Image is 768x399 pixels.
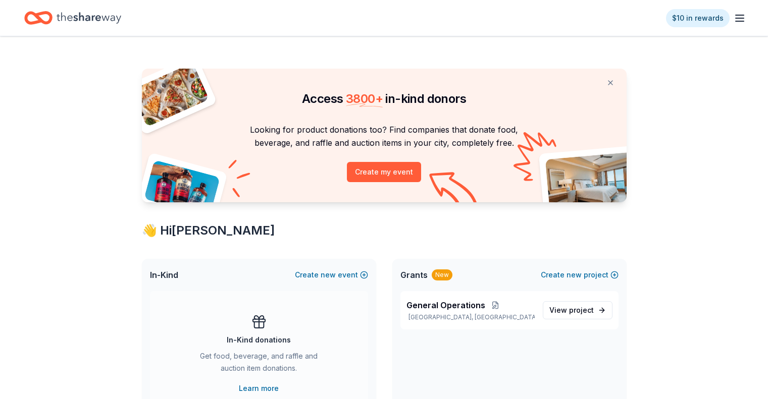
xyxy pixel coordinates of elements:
a: Learn more [239,382,279,394]
p: [GEOGRAPHIC_DATA], [GEOGRAPHIC_DATA] [406,313,535,321]
span: General Operations [406,299,485,311]
span: View [549,304,594,316]
span: project [569,306,594,314]
a: $10 in rewards [666,9,730,27]
button: Createnewevent [295,269,368,281]
span: In-Kind [150,269,178,281]
img: Pizza [130,63,209,127]
img: Curvy arrow [429,172,480,210]
span: 3800 + [346,91,383,106]
span: Grants [400,269,428,281]
div: New [432,269,452,280]
button: Createnewproject [541,269,619,281]
span: new [567,269,582,281]
a: View project [543,301,612,319]
p: Looking for product donations too? Find companies that donate food, beverage, and raffle and auct... [154,123,615,150]
div: In-Kind donations [227,334,291,346]
button: Create my event [347,162,421,182]
div: Get food, beverage, and raffle and auction item donations. [190,350,328,378]
div: 👋 Hi [PERSON_NAME] [142,222,627,239]
a: Home [24,6,121,30]
span: Access in-kind donors [302,91,466,106]
span: new [321,269,336,281]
